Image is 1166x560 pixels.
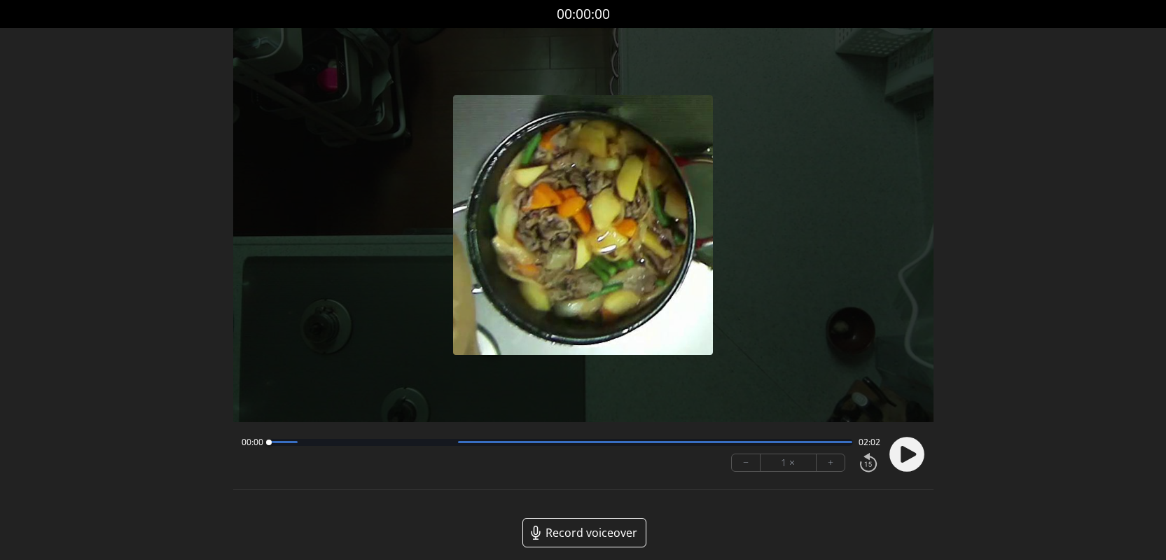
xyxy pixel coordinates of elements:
[732,454,761,471] button: −
[859,437,880,448] span: 02:02
[761,454,817,471] div: 1 ×
[522,518,646,547] a: Record voiceover
[242,437,263,448] span: 00:00
[817,454,845,471] button: +
[546,524,637,541] span: Record voiceover
[557,4,610,24] a: 00:00:00
[453,95,713,355] img: Poster Image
